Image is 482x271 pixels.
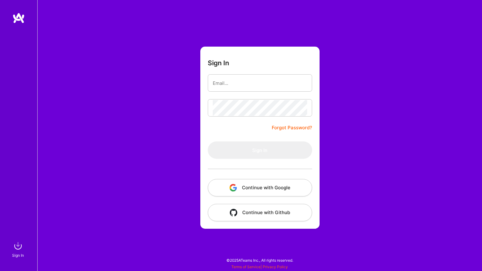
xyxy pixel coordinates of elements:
button: Continue with Github [208,204,312,221]
a: Terms of Service [231,264,261,269]
img: sign in [12,240,24,252]
span: | [231,264,288,269]
a: Forgot Password? [272,124,312,131]
input: Email... [213,75,307,91]
div: Sign In [12,252,24,259]
button: Sign In [208,141,312,159]
a: sign inSign In [13,240,24,259]
img: icon [230,184,237,191]
button: Continue with Google [208,179,312,196]
a: Privacy Policy [263,264,288,269]
img: logo [12,12,25,24]
h3: Sign In [208,59,229,67]
div: © 2025 ATeams Inc., All rights reserved. [37,252,482,268]
img: icon [230,209,237,216]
